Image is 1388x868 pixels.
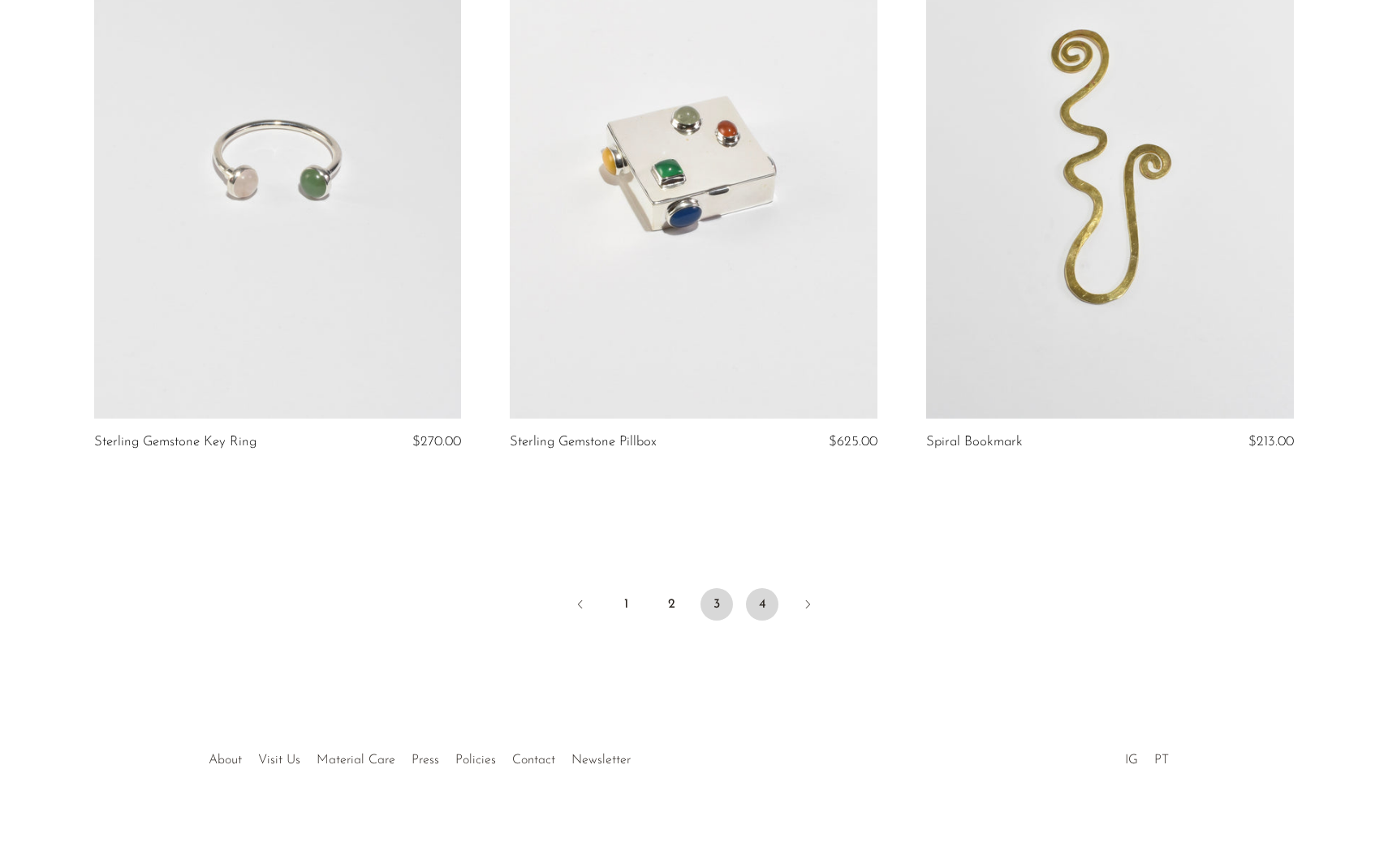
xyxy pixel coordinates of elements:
[412,754,439,767] a: Press
[1117,741,1177,771] ul: Social Medias
[209,754,242,767] a: About
[610,588,642,621] a: 1
[200,741,639,771] ul: Quick links
[512,754,555,767] a: Contact
[829,435,877,449] span: $625.00
[94,435,256,449] a: Sterling Gemstone Key Ring
[564,588,597,624] a: Previous
[791,588,824,624] a: Next
[926,435,1023,449] a: Spiral Bookmark
[1154,754,1169,767] a: PT
[455,754,496,767] a: Policies
[1125,754,1138,767] a: IG
[317,754,395,767] a: Material Care
[746,588,778,621] a: 4
[1248,435,1294,449] span: $213.00
[700,588,733,621] span: 3
[412,435,461,449] span: $270.00
[655,588,688,621] a: 2
[510,435,657,449] a: Sterling Gemstone Pillbox
[258,754,300,767] a: Visit Us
